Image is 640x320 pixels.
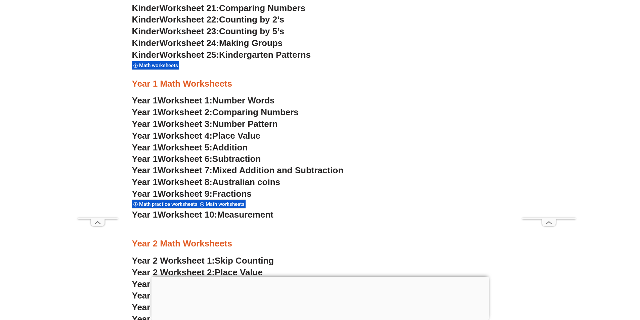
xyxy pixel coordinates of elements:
[206,201,247,207] span: Math worksheets
[132,238,508,249] h3: Year 2 Math Worksheets
[132,210,273,220] a: Year 1Worksheet 10:Measurement
[606,288,640,320] iframe: Chat Widget
[132,267,215,277] span: Year 2 Worksheet 2:
[132,267,263,277] a: Year 2 Worksheet 2:Place Value
[151,277,489,318] iframe: Advertisement
[139,62,180,68] span: Math worksheets
[212,189,252,199] span: Fractions
[132,142,248,152] a: Year 1Worksheet 5:Addition
[132,61,179,70] div: Math worksheets
[78,16,118,218] iframe: Advertisement
[212,142,248,152] span: Addition
[158,165,212,175] span: Worksheet 7:
[132,256,274,266] a: Year 2 Worksheet 1:Skip Counting
[158,177,212,187] span: Worksheet 8:
[132,290,215,301] span: Year 2 Worksheet 4:
[132,107,299,117] a: Year 1Worksheet 2:Comparing Numbers
[160,14,219,25] span: Worksheet 22:
[219,38,283,48] span: Making Groups
[132,26,160,36] span: Kinder
[219,26,284,36] span: Counting by 5’s
[158,189,212,199] span: Worksheet 9:
[132,154,261,164] a: Year 1Worksheet 6:Subtraction
[132,302,215,312] span: Year 2 Worksheet 5:
[132,199,199,209] div: Math practice worksheets
[160,26,219,36] span: Worksheet 23:
[158,107,212,117] span: Worksheet 2:
[139,201,200,207] span: Math practice worksheets
[132,131,260,141] a: Year 1Worksheet 4:Place Value
[219,50,311,60] span: Kindergarten Patterns
[158,210,217,220] span: Worksheet 10:
[132,14,160,25] span: Kinder
[132,189,252,199] a: Year 1Worksheet 9:Fractions
[132,302,250,312] a: Year 2 Worksheet 5:Addition
[215,256,274,266] span: Skip Counting
[132,177,280,187] a: Year 1Worksheet 8:Australian coins
[132,38,160,48] span: Kinder
[158,95,212,105] span: Worksheet 1:
[160,50,219,60] span: Worksheet 25:
[132,3,160,13] span: Kinder
[212,165,343,175] span: Mixed Addition and Subtraction
[132,95,275,105] a: Year 1Worksheet 1:Number Words
[132,50,160,60] span: Kinder
[132,279,256,289] a: Year 2 Worksheet 3:Rounding
[158,142,212,152] span: Worksheet 5:
[212,119,278,129] span: Number Pattern
[212,107,299,117] span: Comparing Numbers
[132,119,278,129] a: Year 1Worksheet 3:Number Pattern
[158,119,212,129] span: Worksheet 3:
[158,131,212,141] span: Worksheet 4:
[132,256,215,266] span: Year 2 Worksheet 1:
[132,165,344,175] a: Year 1Worksheet 7:Mixed Addition and Subtraction
[212,154,261,164] span: Subtraction
[199,199,246,209] div: Math worksheets
[132,78,508,90] h3: Year 1 Math Worksheets
[158,154,212,164] span: Worksheet 6:
[215,267,263,277] span: Place Value
[219,14,284,25] span: Counting by 2’s
[212,131,260,141] span: Place Value
[132,290,283,301] a: Year 2 Worksheet 4:Counting Money
[522,16,576,218] iframe: Advertisement
[217,210,273,220] span: Measurement
[219,3,305,13] span: Comparing Numbers
[212,177,280,187] span: Australian coins
[132,279,215,289] span: Year 2 Worksheet 3:
[160,38,219,48] span: Worksheet 24:
[160,3,219,13] span: Worksheet 21:
[212,95,275,105] span: Number Words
